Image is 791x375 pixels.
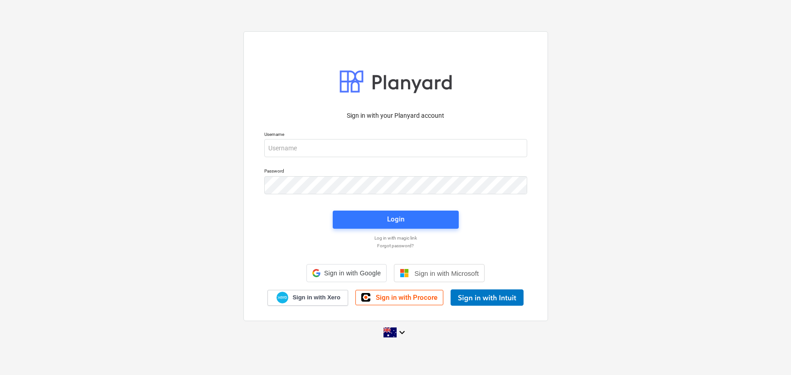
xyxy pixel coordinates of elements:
div: Sign in with Google [306,264,387,282]
img: Xero logo [277,292,288,304]
p: Password [264,168,527,176]
input: Username [264,139,527,157]
a: Sign in with Procore [355,290,443,305]
span: Sign in with Microsoft [414,269,479,277]
a: Log in with magic link [260,235,532,241]
div: Login [387,213,404,225]
button: Login [333,211,459,229]
span: Sign in with Xero [292,293,340,302]
p: Username [264,131,527,139]
span: Sign in with Google [324,269,381,277]
p: Sign in with your Planyard account [264,111,527,120]
i: keyboard_arrow_down [397,327,408,338]
a: Sign in with Xero [267,290,348,306]
img: Microsoft logo [400,269,409,278]
span: Sign in with Procore [376,293,437,302]
a: Forgot password? [260,243,532,249]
